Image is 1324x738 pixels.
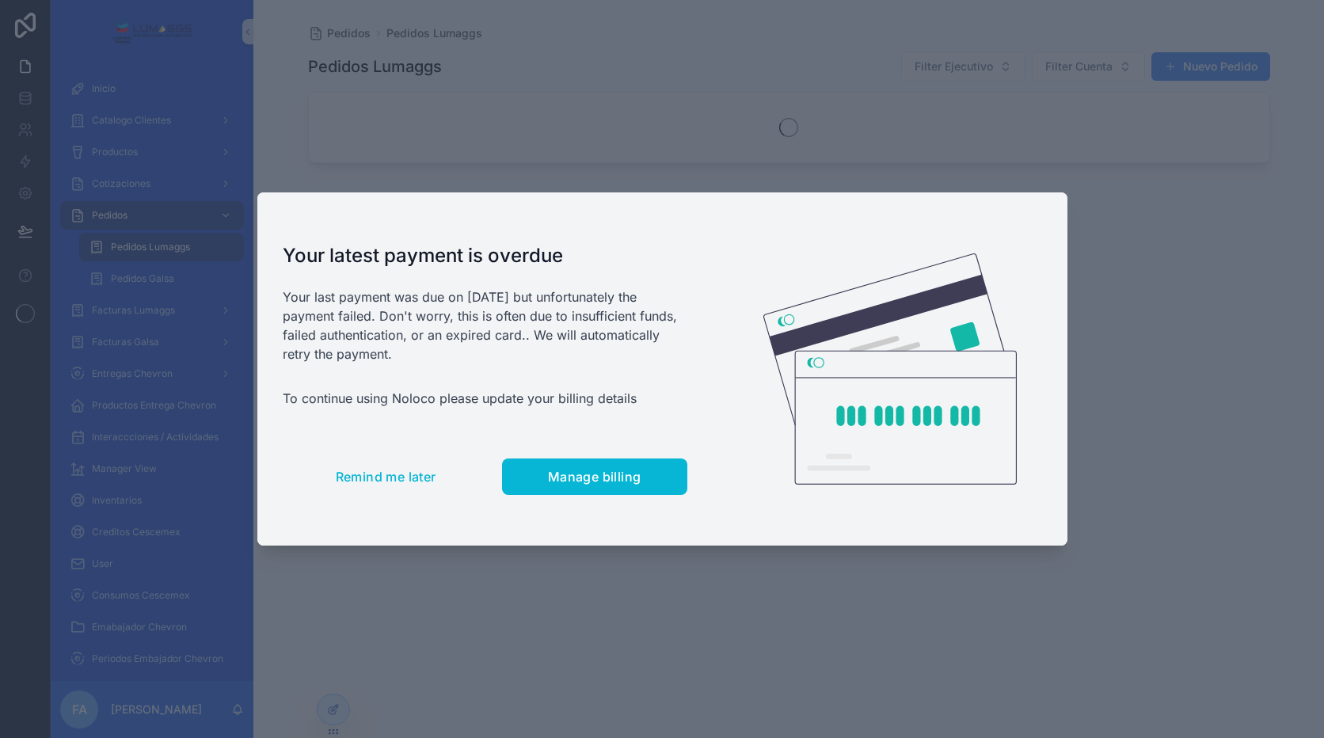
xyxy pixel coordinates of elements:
[763,253,1017,485] img: Credit card illustration
[336,469,436,485] span: Remind me later
[548,469,641,485] span: Manage billing
[283,389,687,408] p: To continue using Noloco please update your billing details
[283,458,489,495] button: Remind me later
[283,243,687,268] h1: Your latest payment is overdue
[502,458,687,495] button: Manage billing
[283,287,687,363] p: Your last payment was due on [DATE] but unfortunately the payment failed. Don't worry, this is of...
